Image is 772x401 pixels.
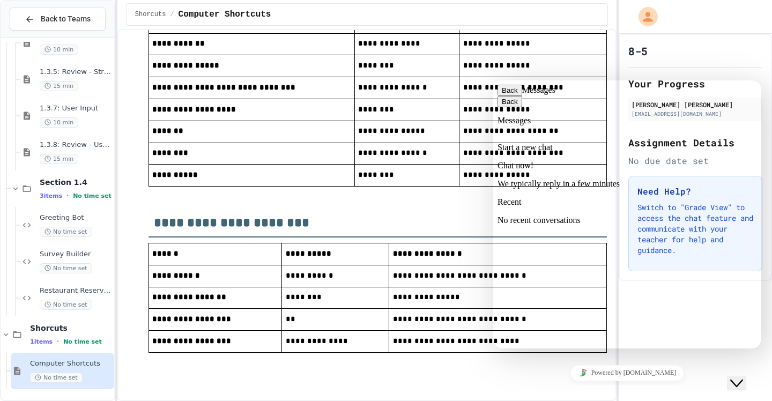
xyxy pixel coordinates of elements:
span: Greeting Bot [40,213,112,222]
span: 1.3.8: Review - User Input [40,140,112,150]
span: 10 min [40,44,78,55]
iframe: chat widget [727,358,761,390]
span: No time set [40,300,92,310]
span: Computer Shortcuts [30,359,112,368]
span: Restaurant Reservation System [40,286,112,295]
div: My Account [627,4,660,29]
span: No time set [73,192,112,199]
span: No time set [63,338,102,345]
span: Computer Shortcuts [179,8,271,21]
h2: Your Progress [628,76,762,91]
button: Back to Teams [10,8,106,31]
span: Shorcuts [30,323,112,333]
span: 15 min [40,154,78,164]
span: 1.3.5: Review - String Operators [40,68,112,77]
iframe: chat widget [493,80,761,348]
span: 15 min [40,81,78,91]
span: Shorcuts [135,10,166,19]
span: No time set [30,373,83,383]
span: • [57,337,59,346]
h1: 8-5 [628,43,648,58]
span: Back to Teams [41,13,91,25]
span: Survey Builder [40,250,112,259]
span: 3 items [40,192,62,199]
span: 1 items [30,338,53,345]
span: • [66,191,69,200]
iframe: chat widget [493,361,761,385]
span: 10 min [40,117,78,128]
span: No time set [40,263,92,273]
span: Section 1.4 [40,177,112,187]
span: No time set [40,227,92,237]
span: / [170,10,174,19]
span: 1.3.7: User Input [40,104,112,113]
